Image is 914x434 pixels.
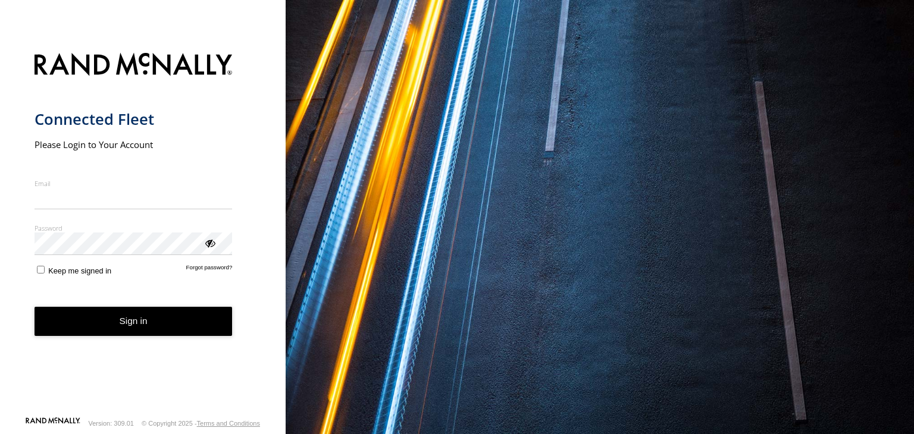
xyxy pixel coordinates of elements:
[35,307,233,336] button: Sign in
[35,224,233,232] label: Password
[35,139,233,150] h2: Please Login to Your Account
[35,46,252,416] form: main
[26,417,80,429] a: Visit our Website
[186,264,233,275] a: Forgot password?
[35,179,233,188] label: Email
[89,420,134,427] div: Version: 309.01
[35,51,233,81] img: Rand McNally
[37,266,45,273] input: Keep me signed in
[48,266,111,275] span: Keep me signed in
[204,237,215,249] div: ViewPassword
[35,109,233,129] h1: Connected Fleet
[197,420,260,427] a: Terms and Conditions
[142,420,260,427] div: © Copyright 2025 -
